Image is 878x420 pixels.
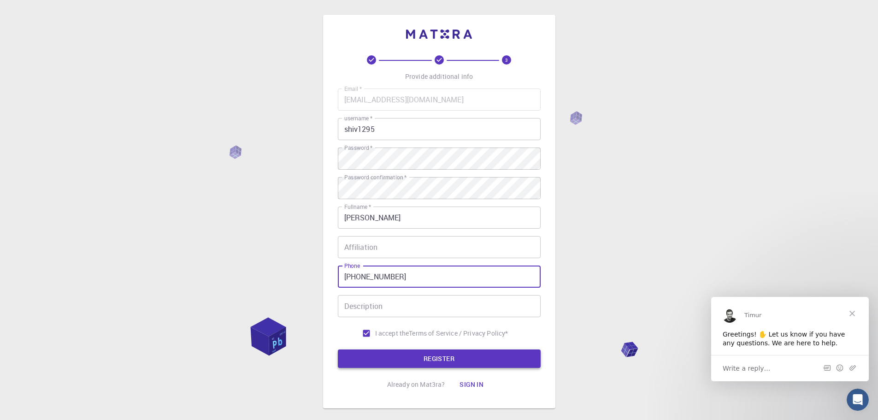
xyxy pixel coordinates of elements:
[344,262,360,270] label: Phone
[711,297,869,381] iframe: Intercom live chat message
[847,389,869,411] iframe: Intercom live chat
[452,375,491,394] button: Sign in
[344,173,407,181] label: Password confirmation
[344,203,371,211] label: Fullname
[409,329,508,338] a: Terms of Service / Privacy Policy*
[338,349,541,368] button: REGISTER
[344,114,372,122] label: username
[375,329,409,338] span: I accept the
[409,329,508,338] p: Terms of Service / Privacy Policy *
[505,57,508,63] text: 3
[344,85,362,93] label: Email
[405,72,473,81] p: Provide additional info
[344,144,372,152] label: Password
[387,380,445,389] p: Already on Mat3ra?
